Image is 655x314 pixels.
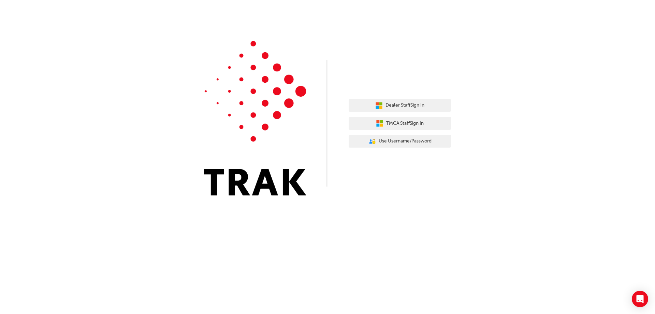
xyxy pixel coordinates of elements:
button: TMCA StaffSign In [349,117,451,130]
button: Dealer StaffSign In [349,99,451,112]
button: Use Username/Password [349,135,451,148]
span: TMCA Staff Sign In [386,120,424,127]
span: Use Username/Password [379,137,432,145]
img: Trak [204,41,306,195]
div: Open Intercom Messenger [632,291,648,307]
span: Dealer Staff Sign In [385,101,424,109]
